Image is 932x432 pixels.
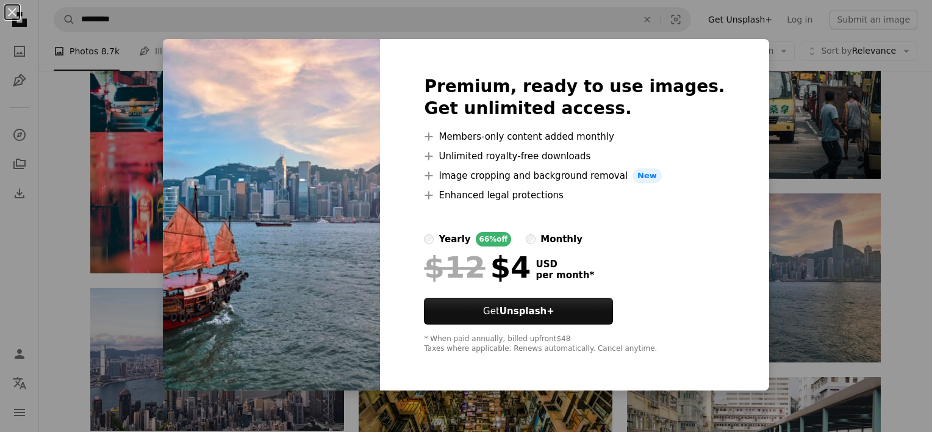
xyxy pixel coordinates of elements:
[424,298,613,325] button: GetUnsplash+
[439,232,470,247] div: yearly
[163,39,380,391] img: premium_photo-1661927823959-1b49c04edd18
[536,259,594,270] span: USD
[500,306,554,317] strong: Unsplash+
[424,129,725,144] li: Members-only content added monthly
[424,234,434,244] input: yearly66%off
[424,188,725,203] li: Enhanced legal protections
[540,232,582,247] div: monthly
[424,149,725,164] li: Unlimited royalty-free downloads
[424,168,725,183] li: Image cropping and background removal
[424,334,725,354] div: * When paid annually, billed upfront $48 Taxes where applicable. Renews automatically. Cancel any...
[424,251,531,283] div: $4
[476,232,512,247] div: 66% off
[424,251,485,283] span: $12
[536,270,594,281] span: per month *
[424,76,725,120] h2: Premium, ready to use images. Get unlimited access.
[633,168,662,183] span: New
[526,234,536,244] input: monthly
